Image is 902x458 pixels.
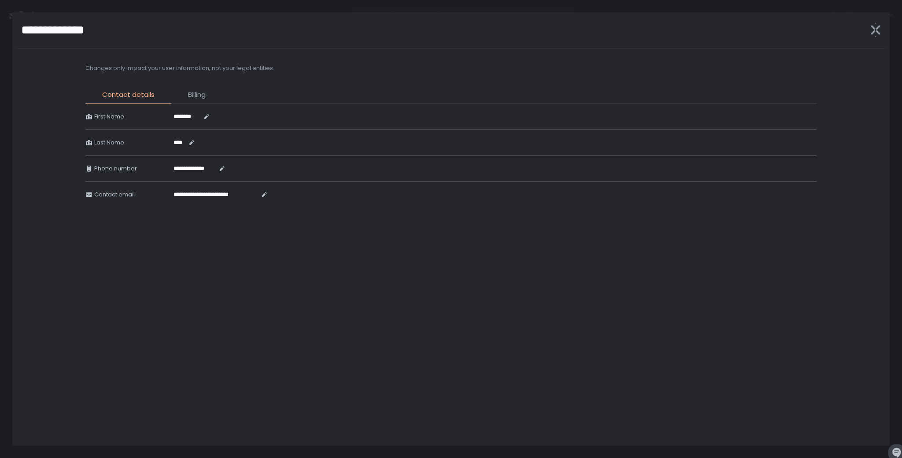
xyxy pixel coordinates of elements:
span: Phone number [94,165,137,173]
span: Last Name [94,139,124,147]
span: Contact details [102,90,155,100]
h2: Changes only impact your user information, not your legal entities. [85,64,274,72]
span: Contact email [94,191,135,199]
span: Billing [188,90,206,100]
span: First Name [94,113,124,121]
